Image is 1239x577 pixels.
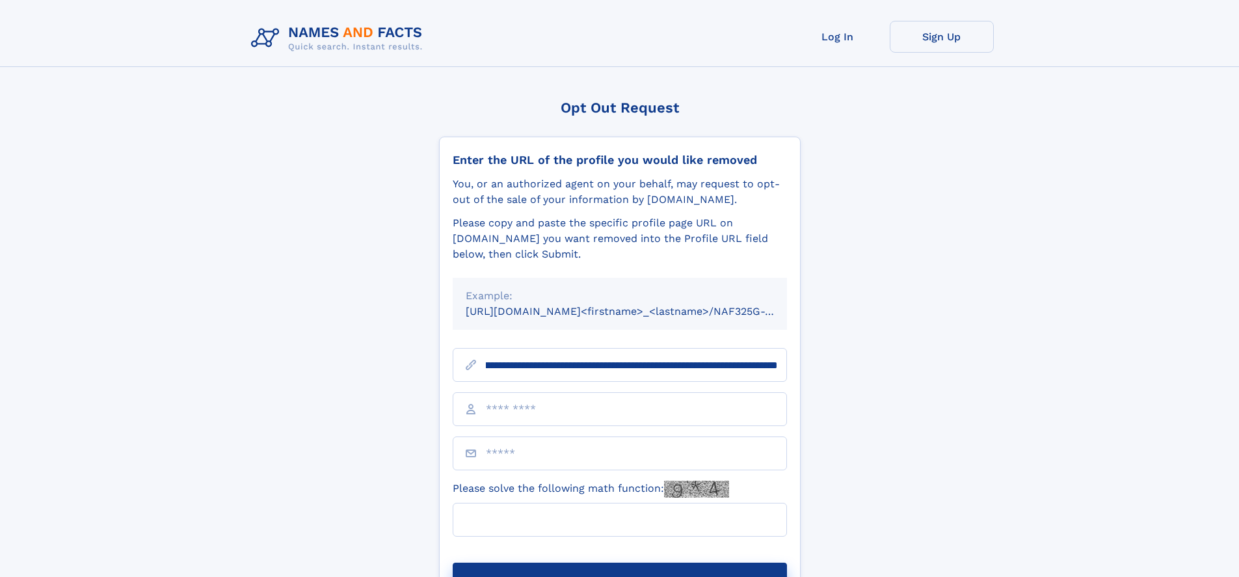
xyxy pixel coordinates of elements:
[453,215,787,262] div: Please copy and paste the specific profile page URL on [DOMAIN_NAME] you want removed into the Pr...
[453,176,787,208] div: You, or an authorized agent on your behalf, may request to opt-out of the sale of your informatio...
[453,153,787,167] div: Enter the URL of the profile you would like removed
[466,305,812,317] small: [URL][DOMAIN_NAME]<firstname>_<lastname>/NAF325G-xxxxxxxx
[453,481,729,498] label: Please solve the following math function:
[246,21,433,56] img: Logo Names and Facts
[466,288,774,304] div: Example:
[786,21,890,53] a: Log In
[890,21,994,53] a: Sign Up
[439,100,801,116] div: Opt Out Request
